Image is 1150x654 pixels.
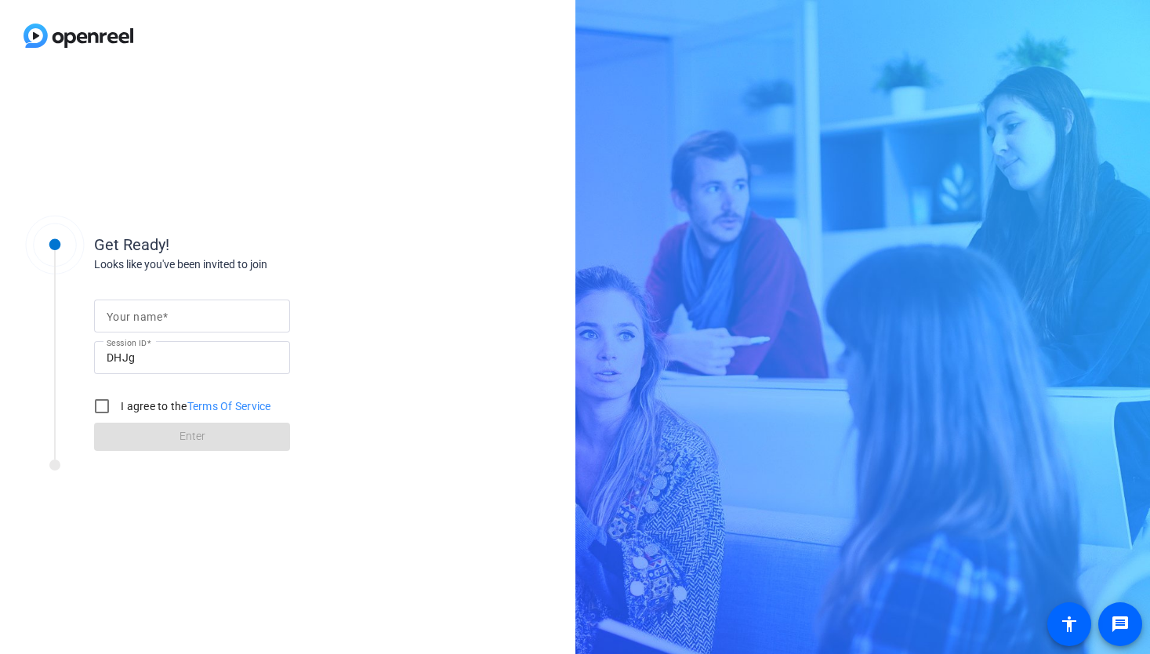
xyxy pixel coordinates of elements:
[1060,615,1079,634] mat-icon: accessibility
[118,398,271,414] label: I agree to the
[187,400,271,412] a: Terms Of Service
[107,311,162,323] mat-label: Your name
[94,256,408,273] div: Looks like you've been invited to join
[94,233,408,256] div: Get Ready!
[1111,615,1130,634] mat-icon: message
[107,338,147,347] mat-label: Session ID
